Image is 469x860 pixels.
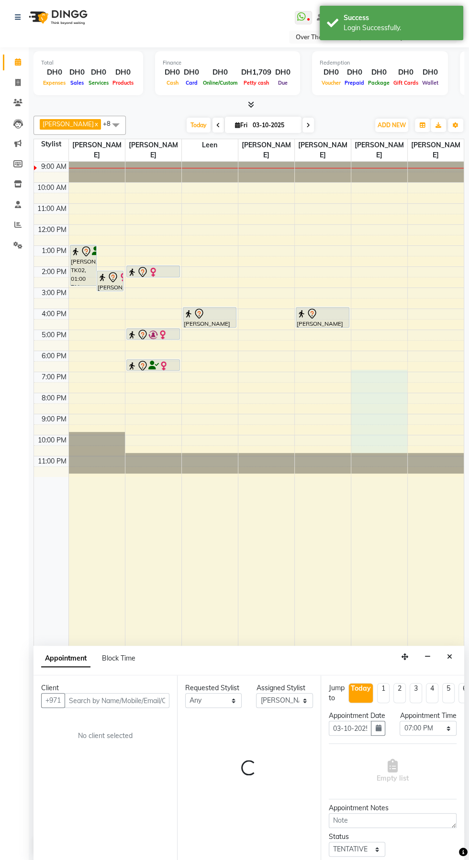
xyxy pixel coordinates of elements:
[39,162,68,172] div: 9:00 AM
[127,266,179,277] div: [PERSON_NAME], TK01, 02:00 PM-02:35 PM, Blow Dry With Wavy-Medium
[276,79,290,86] span: Due
[320,67,343,78] div: DH0
[69,139,125,161] span: [PERSON_NAME]
[41,650,90,667] span: Appointment
[443,650,457,664] button: Close
[250,118,298,132] input: 2025-10-03
[295,139,351,161] span: [PERSON_NAME]
[184,79,200,86] span: Card
[329,711,385,721] div: Appointment Date
[343,67,366,78] div: DH0
[41,683,169,693] div: Client
[344,13,456,23] div: Success
[426,683,438,703] li: 4
[41,693,65,708] button: +971
[187,118,211,132] span: Today
[233,121,250,129] span: Fri
[351,684,371,694] div: Today
[40,393,68,403] div: 8:00 PM
[40,246,68,256] div: 1:00 PM
[410,683,422,703] li: 3
[103,120,118,127] span: +8
[41,79,67,86] span: Expenses
[377,759,409,783] span: Empty list
[24,4,90,31] img: logo
[329,683,345,703] div: Jump to
[94,120,98,128] a: x
[329,832,385,842] div: Status
[183,308,236,327] div: [PERSON_NAME] indian, TK03, 04:00 PM-05:00 PM, Classic Pedicure
[165,79,180,86] span: Cash
[296,308,349,327] div: [PERSON_NAME] indian, TK03, 04:00 PM-05:00 PM, BIAB Refill
[41,67,67,78] div: DH0
[400,711,456,721] div: Appointment Time
[68,79,86,86] span: Sales
[40,351,68,361] div: 6:00 PM
[40,309,68,319] div: 4:00 PM
[201,79,239,86] span: Online/Custom
[40,372,68,382] div: 7:00 PM
[65,693,169,708] input: Search by Name/Mobile/Email/Code
[163,67,182,78] div: DH0
[182,67,201,78] div: DH0
[329,721,371,736] input: yyyy-mm-dd
[344,23,456,33] div: Login Successfully.
[36,225,68,235] div: 12:00 PM
[40,288,68,298] div: 3:00 PM
[64,731,146,741] div: No client selected
[35,183,68,193] div: 10:00 AM
[320,79,343,86] span: Voucher
[256,683,313,693] div: Assigned Stylist
[391,79,420,86] span: Gift Cards
[127,360,179,370] div: Buthainah, TK04, 06:30 PM-07:05 PM, Hair Coloring Long
[87,67,111,78] div: DH0
[111,79,135,86] span: Products
[442,683,455,703] li: 5
[127,329,179,339] div: [PERSON_NAME], TK05, 05:00 PM-05:35 PM, Nashi Filler Filler Therapy Express Treatment- Long
[343,79,366,86] span: Prepaid
[97,271,123,291] div: [PERSON_NAME], TK01, 02:15 PM-03:15 PM, Classic Manicure
[36,435,68,445] div: 10:00 PM
[377,683,390,703] li: 1
[320,59,440,67] div: Redemption
[375,119,408,132] button: ADD NEW
[238,139,294,161] span: [PERSON_NAME]
[35,204,68,214] div: 11:00 AM
[408,139,464,161] span: [PERSON_NAME]
[40,267,68,277] div: 2:00 PM
[87,79,111,86] span: Services
[182,139,238,151] span: Leen
[351,139,407,161] span: [PERSON_NAME]
[185,683,242,693] div: Requested Stylist
[239,67,273,78] div: DH1,709
[102,654,135,662] span: Block Time
[70,245,96,286] div: [PERSON_NAME], TK02, 01:00 PM-03:00 PM, Classic Eyelashes Individual Extension
[420,79,440,86] span: Wallet
[34,139,68,149] div: Stylist
[242,79,271,86] span: Petty cash
[67,67,87,78] div: DH0
[36,456,68,466] div: 11:00 PM
[393,683,406,703] li: 2
[40,330,68,340] div: 5:00 PM
[366,67,391,78] div: DH0
[163,59,292,67] div: Finance
[391,67,420,78] div: DH0
[378,121,406,129] span: ADD NEW
[366,79,391,86] span: Package
[125,139,181,161] span: [PERSON_NAME]
[41,59,135,67] div: Total
[43,120,94,128] span: [PERSON_NAME]
[420,67,440,78] div: DH0
[111,67,135,78] div: DH0
[273,67,292,78] div: DH0
[201,67,239,78] div: DH0
[40,414,68,424] div: 9:00 PM
[329,803,457,813] div: Appointment Notes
